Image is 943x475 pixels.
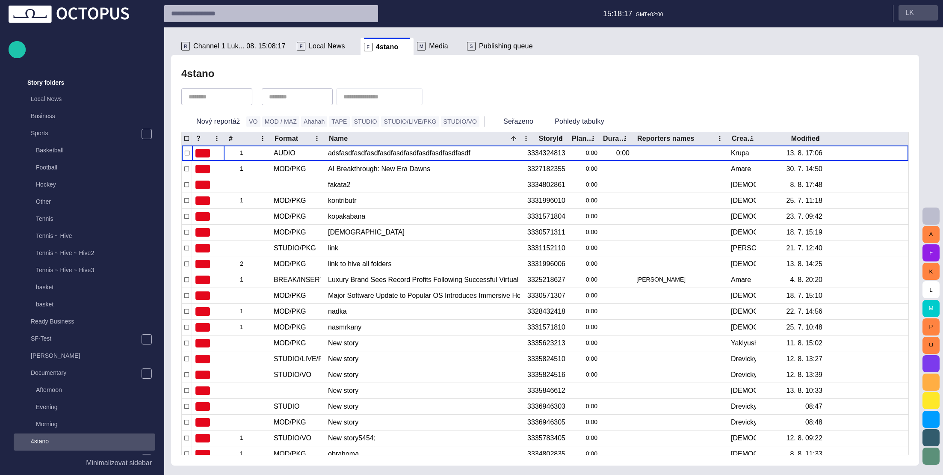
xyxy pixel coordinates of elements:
[19,245,155,262] div: Tennis ~ Hive ~ Hive2
[14,91,155,108] div: Local News
[479,42,533,50] span: Publishing queue
[572,304,597,319] div: 0:00
[14,348,155,365] div: [PERSON_NAME]
[211,133,223,145] button: ? column menu
[540,114,619,129] button: Pohledy tabulky
[603,8,633,19] p: 15:18:17
[228,430,267,446] div: 1
[274,212,306,221] div: MOD/PKG
[262,116,299,127] button: MOD / MAZ
[36,386,155,394] p: Afternoon
[527,323,565,332] div: 3331571810
[527,212,565,221] div: 3331571804
[19,194,155,211] div: Other
[19,211,155,228] div: Tennis
[791,134,820,143] div: Modified
[922,244,940,261] button: F
[31,112,155,120] p: Business
[786,164,822,174] div: 30. 7. 14:50
[86,458,152,468] p: Minimalizovat sidebar
[746,133,758,145] button: Created by column menu
[36,232,155,240] p: Tennis ~ Hive
[441,116,480,127] button: STUDIO/VO
[381,116,439,127] button: STUDIO/LIVE/PKG
[19,382,155,399] div: Afternoon
[603,134,627,143] div: Duration
[786,338,822,348] div: 11. 8. 15:02
[14,451,155,468] div: Amare
[899,5,938,21] button: LK
[805,418,822,427] div: 08:48
[14,108,155,125] div: Business
[274,291,306,300] div: MOD/PKG
[36,420,155,428] p: Morning
[731,354,756,364] div: Drevicky
[9,6,129,23] img: Octopus News Room
[328,367,520,383] div: New story
[636,272,724,288] div: McKenney
[228,446,267,462] div: 1
[31,334,141,343] p: SF-Test
[328,335,520,351] div: New story
[274,402,299,411] div: STUDIO
[731,307,756,316] div: Vedra
[572,335,597,351] div: 0:00
[364,43,372,51] p: F
[414,38,464,55] div: MMedia
[329,134,360,143] div: Name
[572,209,597,224] div: 0:00
[417,42,426,50] p: M
[731,433,756,443] div: Vedra
[527,259,565,269] div: 3331996006
[329,116,349,127] button: TAPE
[228,161,267,177] div: 1
[731,259,756,269] div: Vedra
[274,323,306,332] div: MOD/PKG
[229,134,233,143] div: #
[508,133,520,145] button: Sort
[274,449,306,459] div: MOD/PKG
[572,446,597,462] div: 0:00
[572,430,597,446] div: 0:00
[731,243,756,253] div: Vasyliev
[572,193,597,208] div: 0:00
[274,148,296,158] div: AUDIO
[731,323,756,332] div: Vedra
[196,134,201,143] div: ?
[19,160,155,177] div: Football
[572,161,597,177] div: 0:00
[731,212,756,221] div: Vedra
[539,134,563,143] div: StoryId
[31,368,141,377] p: Documentary
[527,180,565,190] div: 3334802861
[328,177,520,193] div: fakata2
[786,370,822,380] div: 12. 8. 13:39
[790,449,822,459] div: 8. 8. 11:33
[328,304,520,319] div: nadka
[31,95,155,103] p: Local News
[14,314,155,331] div: Ready Business
[572,399,597,414] div: 0:00
[328,415,520,430] div: New story
[178,38,293,55] div: RChannel 1 Luk... 08. 15:08:17
[805,402,822,411] div: 08:47
[731,164,751,174] div: Amare
[922,263,940,280] button: K
[36,146,155,154] p: Basketball
[328,209,520,224] div: kopakabana
[527,418,565,427] div: 3336946305
[36,403,155,411] p: Evening
[731,370,756,380] div: Drevicky
[274,228,306,237] div: MOD/PKG
[731,338,756,348] div: Yaklyushyn
[297,42,305,50] p: F
[786,291,822,300] div: 18. 7. 15:10
[228,320,267,335] div: 1
[922,318,940,335] button: P
[193,42,286,50] span: Channel 1 Luk... 08. 15:08:17
[328,272,520,288] div: Luxury Brand Sees Record Profits Following Successful Virtual Reality Showroom Launch
[572,288,597,303] div: 0:00
[19,142,155,160] div: Basketball
[328,320,520,335] div: nasmrkany
[812,133,824,145] button: Modified column menu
